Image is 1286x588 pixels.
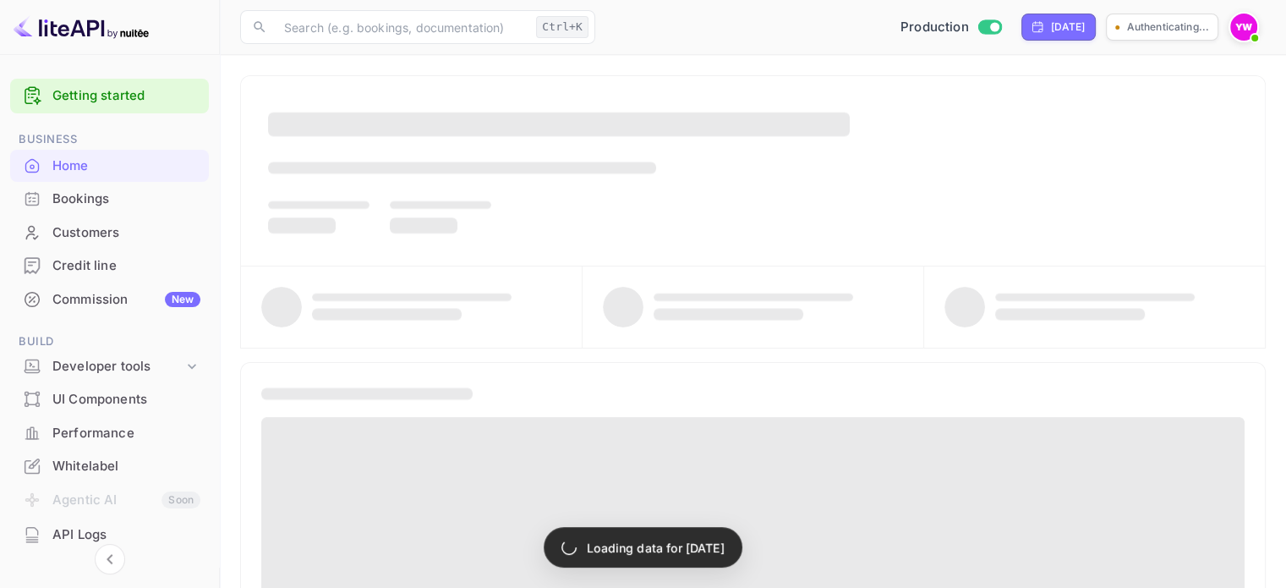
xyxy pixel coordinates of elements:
[10,79,209,113] div: Getting started
[10,519,209,552] div: API Logs
[52,256,200,276] div: Credit line
[10,150,209,181] a: Home
[1051,19,1086,35] div: [DATE]
[52,424,200,443] div: Performance
[52,190,200,209] div: Bookings
[52,457,200,476] div: Whitelabel
[10,519,209,550] a: API Logs
[894,18,1008,37] div: Switch to Sandbox mode
[10,383,209,416] div: UI Components
[10,283,209,315] a: CommissionNew
[52,86,200,106] a: Getting started
[95,544,125,574] button: Collapse navigation
[10,383,209,415] a: UI Components
[10,150,209,183] div: Home
[900,18,969,37] span: Production
[10,283,209,316] div: CommissionNew
[10,250,209,283] div: Credit line
[536,16,588,38] div: Ctrl+K
[1230,14,1257,41] img: Yahav Winkler
[10,417,209,450] div: Performance
[10,217,209,250] div: Customers
[587,539,724,557] p: Loading data for [DATE]
[10,250,209,281] a: Credit line
[52,157,200,176] div: Home
[274,10,529,44] input: Search (e.g. bookings, documentation)
[52,223,200,243] div: Customers
[10,130,209,149] span: Business
[10,217,209,248] a: Customers
[10,450,209,483] div: Whitelabel
[10,352,209,382] div: Developer tools
[1126,19,1209,35] p: Authenticating...
[10,450,209,481] a: Whitelabel
[14,14,149,41] img: LiteAPI logo
[52,290,200,310] div: Commission
[52,390,200,409] div: UI Components
[165,292,200,307] div: New
[52,525,200,545] div: API Logs
[10,417,209,448] a: Performance
[10,183,209,214] a: Bookings
[10,332,209,351] span: Build
[10,183,209,216] div: Bookings
[52,357,183,376] div: Developer tools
